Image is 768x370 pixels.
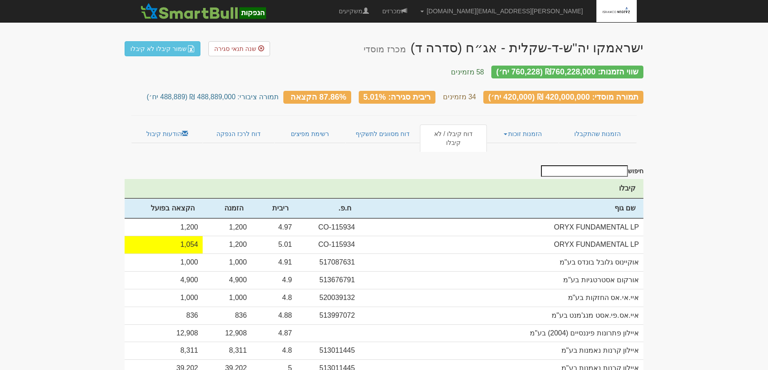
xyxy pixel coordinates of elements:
a: שנה תנאי סגירה [208,41,270,56]
small: תמורה ציבורי: 488,889,000 ₪ (488,889 יח׳) [147,93,279,101]
td: 1,000 [125,253,203,271]
td: 5.01 [251,236,297,253]
td: 1,054 [125,236,203,253]
td: 4,900 [203,271,251,289]
td: 4.87 [251,324,297,342]
td: 1,200 [125,218,203,236]
th: ריבית [251,199,297,218]
td: 4.97 [251,218,297,236]
small: 34 מזמינים [443,93,476,101]
th: הזמנה [203,199,251,218]
td: איילון פתרונות פיננסיים (2004) בע"מ [359,324,643,342]
td: 517087631 [297,253,360,271]
td: 12,908 [203,324,251,342]
img: excel-file-white.png [188,45,195,52]
div: שווי הזמנות: ₪760,228,000 (760,228 יח׳) [491,66,643,78]
td: 836 [203,307,251,324]
a: דוח מסווגים לתשקיף [345,125,419,143]
td: 836 [125,307,203,324]
td: 520039132 [297,289,360,307]
td: איי.אס.פי.אסט מנג'מנט בע"מ [359,307,643,324]
td: 1,200 [203,218,251,236]
span: 87.86% הקצאה [290,92,346,101]
small: 58 מזמינים [451,68,484,76]
td: אוקיינוס גלובל בונדס בע"מ [359,253,643,271]
td: איי.אי.אס החזקות בע"מ [359,289,643,307]
a: דוח קיבלו / לא קיבלו [420,125,487,152]
td: 1,200 [203,236,251,253]
a: דוח לרכז הנפקה [203,125,274,143]
td: איילון קרנות נאמנות בע"מ [359,342,643,359]
a: רשימת מפיצים [274,125,345,143]
td: ORYX FUNDAMENTAL LP [359,218,643,236]
td: 8,311 [203,342,251,359]
td: 4,900 [125,271,203,289]
td: 513011445 [297,342,360,359]
th: ח.פ. [297,199,360,218]
img: SmartBull Logo [138,2,268,20]
th: הקצאה בפועל [125,199,203,218]
td: 513997072 [297,307,360,324]
a: הזמנות שהתקבלו [559,125,637,143]
td: 4.8 [251,289,297,307]
label: חיפוש [538,165,643,177]
a: הזמנות זוכות [487,125,558,143]
div: ישראמקו יה"ש-ד-שקלית - אג״ח (סדרה ד) - הנפקה לציבור [364,40,643,55]
td: 4.88 [251,307,297,324]
small: מכרז מוסדי [364,44,406,54]
td: 8,311 [125,342,203,359]
td: 4.8 [251,342,297,359]
td: 1,000 [203,289,251,307]
th: שם גוף [359,199,643,218]
td: ORYX FUNDAMENTAL LP [359,236,643,253]
a: שמור קיבלו לא קיבלו [125,41,200,56]
td: 12,908 [125,324,203,342]
div: ריבית סגירה: 5.01% [359,91,436,104]
td: 4.9 [251,271,297,289]
td: CO-115934 [297,218,360,236]
input: חיפוש [541,165,628,177]
td: 1,000 [125,289,203,307]
td: 4.91 [251,253,297,271]
td: אורקום אסטרטגיות בע"מ [359,271,643,289]
th: קיבלו [125,179,643,199]
td: 513676791 [297,271,360,289]
div: תמורה מוסדי: 420,000,000 ₪ (420,000 יח׳) [483,91,643,104]
td: 1,000 [203,253,251,271]
td: CO-115934 [297,236,360,253]
a: הודעות קיבול [131,125,203,143]
span: שנה תנאי סגירה [214,45,256,52]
